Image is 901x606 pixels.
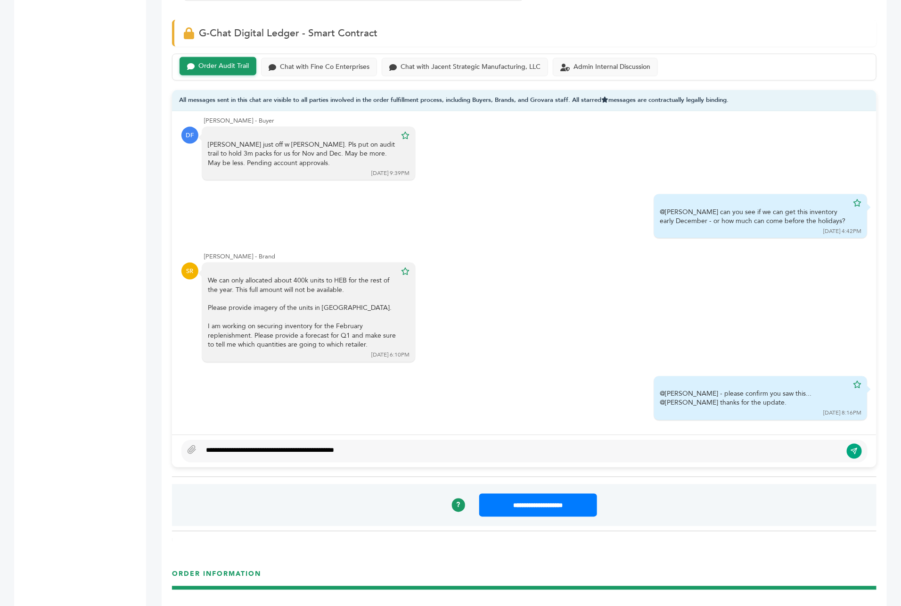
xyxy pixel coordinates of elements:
div: All messages sent in this chat are visible to all parties involved in the order fulfillment proce... [172,90,876,111]
div: [PERSON_NAME] just off w [PERSON_NAME]. Pls put on audit trail to hold 3m packs for us for Nov an... [208,140,396,168]
div: [PERSON_NAME] - Brand [204,252,867,261]
div: We can only allocated about 400k units to HEB for the rest of the year. This full amount will not... [208,276,396,350]
div: [DATE] 9:39PM [371,169,410,177]
div: SR [181,263,198,280]
div: [DATE] 6:10PM [371,351,410,359]
div: I am working on securing inventory for the February replenishment. Please provide a forecast for ... [208,322,396,350]
div: [PERSON_NAME] - Buyer [204,116,867,125]
div: [DATE] 8:16PM [823,409,861,417]
div: [DATE] 4:42PM [823,227,861,235]
div: Order Audit Trail [198,62,249,70]
div: Chat with Jacent Strategic Manufacturing, LLC [401,63,541,71]
span: G-Chat Digital Ledger - Smart Contract [199,26,377,40]
div: DF [181,127,198,144]
div: Chat with Fine Co Enterprises [280,63,369,71]
a: ? [452,498,465,512]
div: @[PERSON_NAME] - please confirm you saw this... @[PERSON_NAME] thanks for the update. [660,390,848,408]
div: @[PERSON_NAME] can you see if we can get this inventory early December - or how much can come bef... [660,208,848,226]
h3: ORDER INFORMATION [172,570,876,586]
div: Please provide imagery of the units in [GEOGRAPHIC_DATA]. [208,304,396,313]
div: Admin Internal Discussion [573,63,650,71]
